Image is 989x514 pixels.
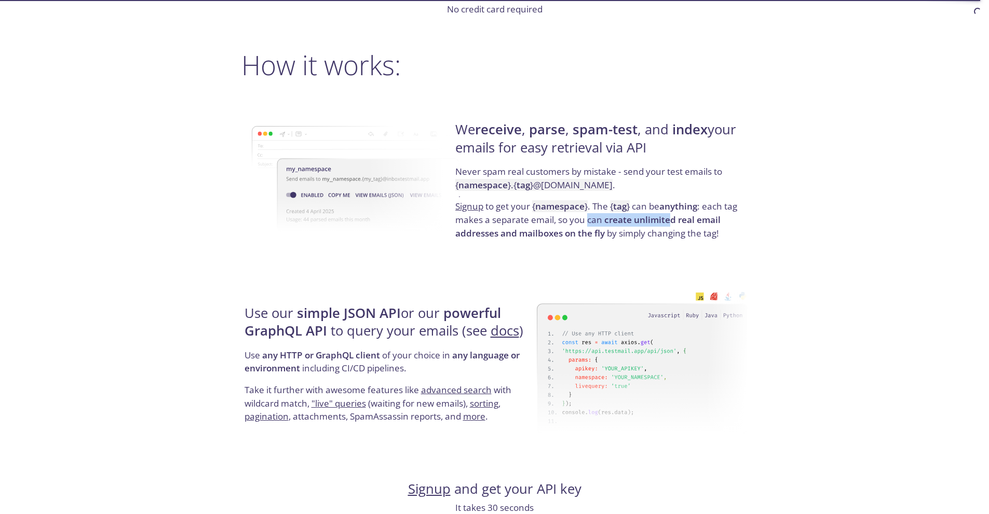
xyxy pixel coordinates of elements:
strong: namespace [535,200,585,212]
strong: any HTTP or GraphQL client [262,349,380,361]
a: pagination [245,410,289,422]
strong: tag [613,200,627,212]
img: api [537,281,748,444]
a: Signup [455,200,483,212]
a: more [463,410,485,422]
strong: powerful GraphQL API [245,304,501,340]
strong: create unlimited real email addresses and mailboxes on the fly [455,214,721,239]
p: Never spam real customers by mistake - send your test emails to . [455,165,744,200]
a: docs [491,322,519,340]
strong: parse [529,120,565,138]
a: "live" queries [311,397,366,409]
img: namespace-image [252,97,463,261]
p: Use of your choice in including CI/CD pipelines. [245,349,534,383]
h2: How it works: [241,49,748,80]
strong: receive [475,120,522,138]
strong: tag [517,179,530,191]
strong: any language or environment [245,349,520,374]
strong: index [672,120,708,138]
a: sorting [470,397,498,409]
p: No credit card required [241,3,748,16]
strong: namespace [458,179,508,191]
code: { } [532,200,588,212]
a: Signup [408,480,451,498]
h4: Use our or our to query your emails (see ) [245,304,534,349]
p: Take it further with awesome features like with wildcard match, (waiting for new emails), , , att... [245,383,534,423]
h4: We , , , and your emails for easy retrieval via API [455,121,744,165]
a: advanced search [421,384,492,396]
strong: anything [659,200,697,212]
strong: spam-test [573,120,638,138]
h4: and get your API key [241,480,748,498]
code: { } . { } @[DOMAIN_NAME] [455,179,613,191]
code: { } [610,200,630,212]
strong: simple JSON API [297,304,401,322]
p: to get your . The can be : each tag makes a separate email, so you can by simply changing the tag! [455,200,744,240]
